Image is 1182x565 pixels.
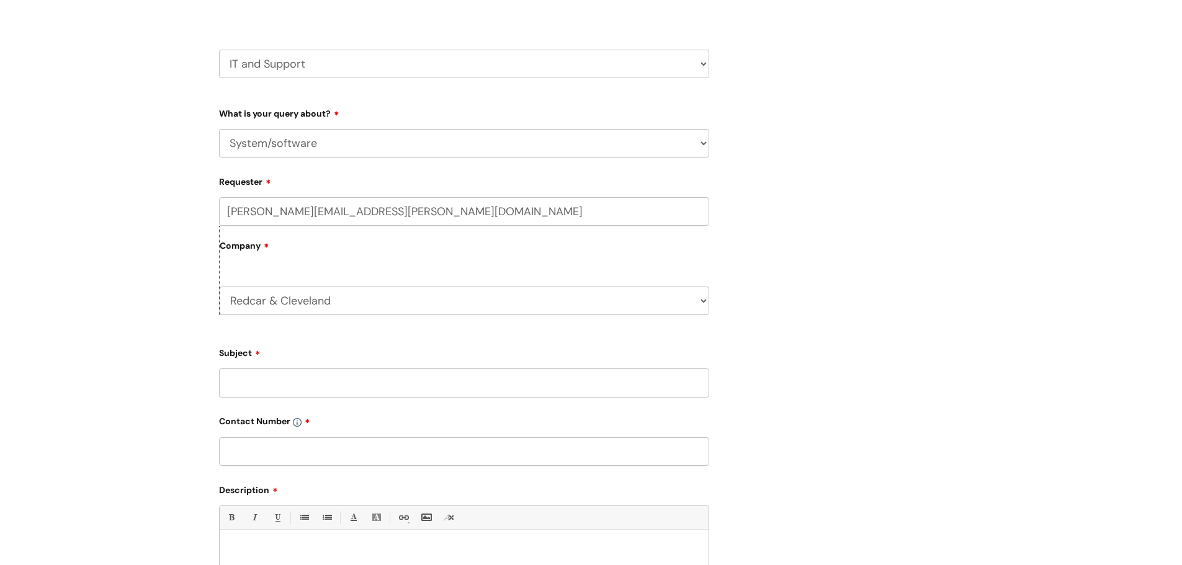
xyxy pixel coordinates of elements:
[319,510,334,525] a: 1. Ordered List (Ctrl-Shift-8)
[395,510,411,525] a: Link
[219,481,709,496] label: Description
[220,236,709,264] label: Company
[269,510,285,525] a: Underline(Ctrl-U)
[246,510,262,525] a: Italic (Ctrl-I)
[441,510,457,525] a: Remove formatting (Ctrl-\)
[219,104,709,119] label: What is your query about?
[296,510,311,525] a: • Unordered List (Ctrl-Shift-7)
[219,412,709,427] label: Contact Number
[346,510,361,525] a: Font Color
[223,510,239,525] a: Bold (Ctrl-B)
[418,510,434,525] a: Insert Image...
[293,418,302,427] img: info-icon.svg
[219,344,709,358] label: Subject
[369,510,384,525] a: Back Color
[219,197,709,226] input: Email
[219,172,709,187] label: Requester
